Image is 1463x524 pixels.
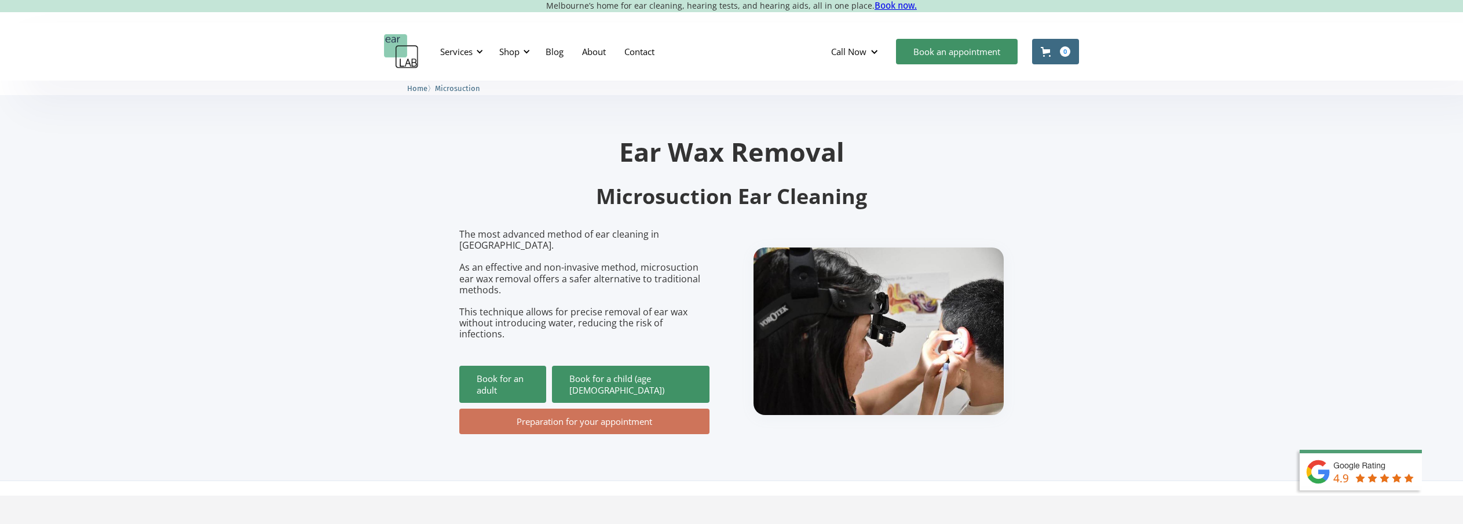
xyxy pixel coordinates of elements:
[822,34,890,69] div: Call Now
[459,229,709,340] p: The most advanced method of ear cleaning in [GEOGRAPHIC_DATA]. As an effective and non-invasive m...
[573,35,615,68] a: About
[435,84,480,93] span: Microsuction
[1032,39,1079,64] a: Open cart
[831,46,866,57] div: Call Now
[536,35,573,68] a: Blog
[407,82,435,94] li: 〉
[459,366,546,403] a: Book for an adult
[499,46,520,57] div: Shop
[433,34,487,69] div: Services
[459,139,1004,165] h1: Ear Wax Removal
[459,183,1004,210] h2: Microsuction Ear Cleaning
[384,34,419,69] a: home
[407,82,427,93] a: Home
[459,409,709,434] a: Preparation for your appointment
[407,84,427,93] span: Home
[492,34,533,69] div: Shop
[754,248,1004,415] img: boy getting ear checked.
[440,46,473,57] div: Services
[615,35,664,68] a: Contact
[552,366,709,403] a: Book for a child (age [DEMOGRAPHIC_DATA])
[896,39,1018,64] a: Book an appointment
[435,82,480,93] a: Microsuction
[1060,46,1070,57] div: 0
